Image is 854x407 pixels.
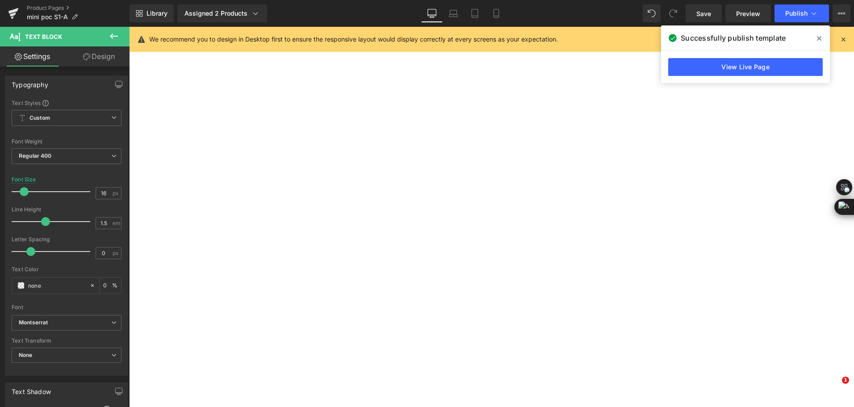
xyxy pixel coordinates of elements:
[12,76,48,88] div: Typography
[643,4,661,22] button: Undo
[12,99,121,106] div: Text Styles
[443,4,464,22] a: Laptop
[725,4,771,22] a: Preview
[27,13,68,21] span: mini poc S1-A
[736,9,760,18] span: Preview
[668,58,823,76] a: View Live Page
[100,278,121,294] div: %
[421,4,443,22] a: Desktop
[25,33,62,40] span: Text Block
[28,281,85,290] input: Color
[29,114,50,122] b: Custom
[486,4,507,22] a: Mobile
[113,250,120,256] span: px
[113,190,120,196] span: px
[696,9,711,18] span: Save
[12,138,121,145] div: Font Weight
[12,236,121,243] div: Letter Spacing
[833,4,850,22] button: More
[842,377,849,384] span: 1
[12,338,121,344] div: Text Transform
[12,304,121,310] div: Font
[147,9,167,17] span: Library
[12,266,121,273] div: Text Color
[785,10,808,17] span: Publish
[12,206,121,213] div: Line Height
[130,4,174,22] a: New Library
[19,352,33,358] b: None
[19,152,52,159] b: Regular 400
[664,4,682,22] button: Redo
[12,383,51,395] div: Text Shadow
[464,4,486,22] a: Tablet
[129,27,854,407] iframe: To enrich screen reader interactions, please activate Accessibility in Grammarly extension settings
[12,176,36,183] div: Font Size
[774,4,829,22] button: Publish
[19,319,48,327] i: Montserrat
[184,9,260,18] div: Assigned 2 Products
[824,377,845,398] iframe: Intercom live chat
[149,34,558,44] p: We recommend you to design in Desktop first to ensure the responsive layout would display correct...
[67,46,131,67] a: Design
[27,4,130,12] a: Product Pages
[681,33,786,43] span: Successfully publish template
[113,220,120,226] span: em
